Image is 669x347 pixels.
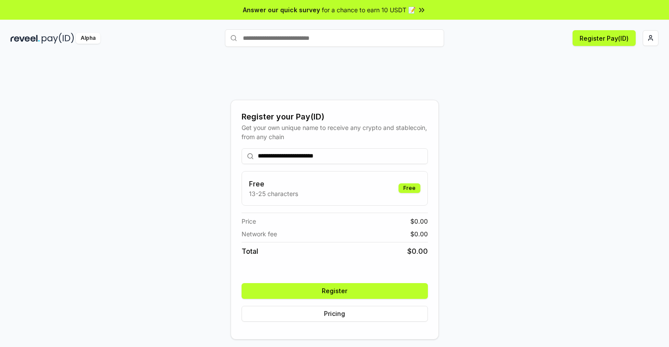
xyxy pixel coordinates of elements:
[249,179,298,189] h3: Free
[42,33,74,44] img: pay_id
[242,111,428,123] div: Register your Pay(ID)
[242,246,258,256] span: Total
[242,306,428,322] button: Pricing
[322,5,416,14] span: for a chance to earn 10 USDT 📝
[242,229,277,238] span: Network fee
[410,217,428,226] span: $ 0.00
[11,33,40,44] img: reveel_dark
[242,217,256,226] span: Price
[243,5,320,14] span: Answer our quick survey
[407,246,428,256] span: $ 0.00
[242,283,428,299] button: Register
[410,229,428,238] span: $ 0.00
[242,123,428,141] div: Get your own unique name to receive any crypto and stablecoin, from any chain
[399,183,420,193] div: Free
[249,189,298,198] p: 13-25 characters
[76,33,100,44] div: Alpha
[573,30,636,46] button: Register Pay(ID)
